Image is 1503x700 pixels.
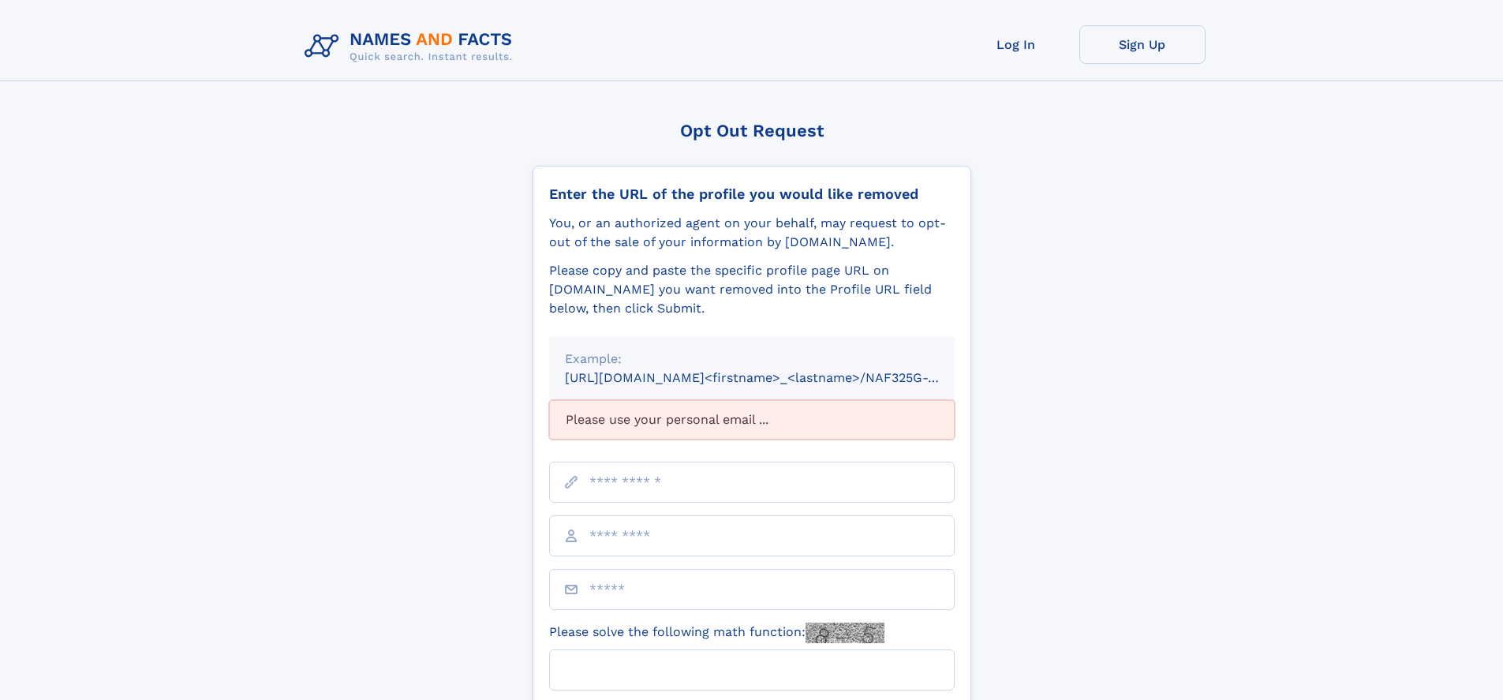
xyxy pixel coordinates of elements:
div: You, or an authorized agent on your behalf, may request to opt-out of the sale of your informatio... [549,214,955,252]
a: Sign Up [1079,25,1206,64]
small: [URL][DOMAIN_NAME]<firstname>_<lastname>/NAF325G-xxxxxxxx [565,370,985,385]
div: Please use your personal email ... [549,400,955,440]
div: Example: [565,350,939,369]
img: Logo Names and Facts [298,25,525,68]
label: Please solve the following math function: [549,623,884,643]
div: Enter the URL of the profile you would like removed [549,185,955,203]
div: Please copy and paste the specific profile page URL on [DOMAIN_NAME] you want removed into the Pr... [549,261,955,318]
a: Log In [953,25,1079,64]
div: Opt Out Request [533,121,971,140]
